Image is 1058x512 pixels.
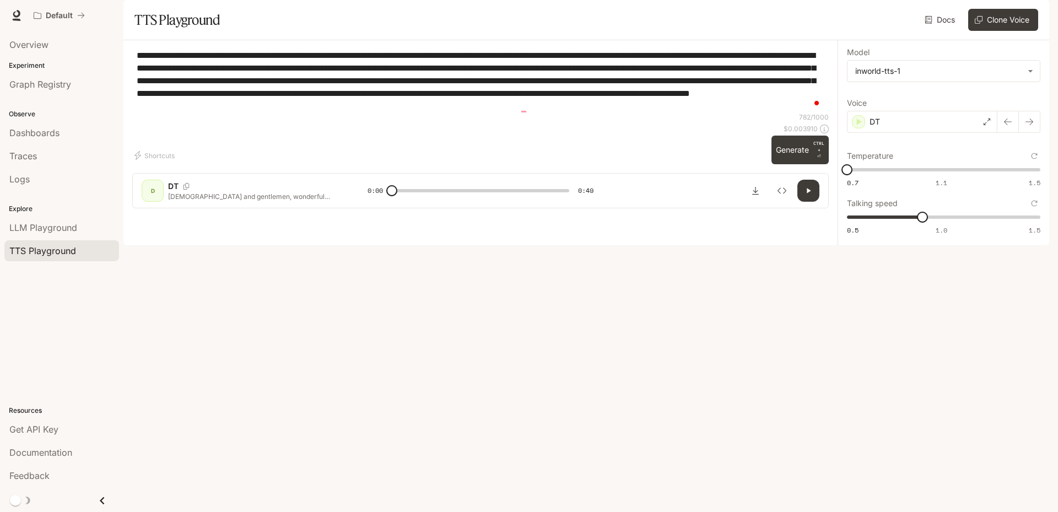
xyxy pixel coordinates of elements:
[813,140,824,160] p: ⏎
[936,178,947,187] span: 1.1
[784,124,818,133] p: $ 0.003910
[1029,178,1040,187] span: 1.5
[1028,197,1040,209] button: Reset to default
[1028,150,1040,162] button: Reset to default
[922,9,959,31] a: Docs
[134,9,220,31] h1: TTS Playground
[936,225,947,235] span: 1.0
[137,49,824,112] textarea: To enrich screen reader interactions, please activate Accessibility in Grammarly extension settings
[968,9,1038,31] button: Clone Voice
[847,225,859,235] span: 0.5
[168,181,179,192] p: DT
[848,61,1040,82] div: inworld-tts-1
[847,200,898,207] p: Talking speed
[744,180,766,202] button: Download audio
[847,99,867,107] p: Voice
[771,136,829,164] button: GenerateCTRL +⏎
[132,147,179,164] button: Shortcuts
[168,192,341,201] p: [DEMOGRAPHIC_DATA] and gentlemen, wonderful students of [GEOGRAPHIC_DATA], let me tell you about ...
[870,116,880,127] p: DT
[578,185,593,196] span: 0:49
[29,4,90,26] button: All workspaces
[847,48,870,56] p: Model
[368,185,383,196] span: 0:00
[813,140,824,153] p: CTRL +
[847,152,893,160] p: Temperature
[1029,225,1040,235] span: 1.5
[46,11,73,20] p: Default
[855,66,1022,77] div: inworld-tts-1
[144,182,161,200] div: D
[179,183,194,190] button: Copy Voice ID
[799,112,829,122] p: 782 / 1000
[771,180,793,202] button: Inspect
